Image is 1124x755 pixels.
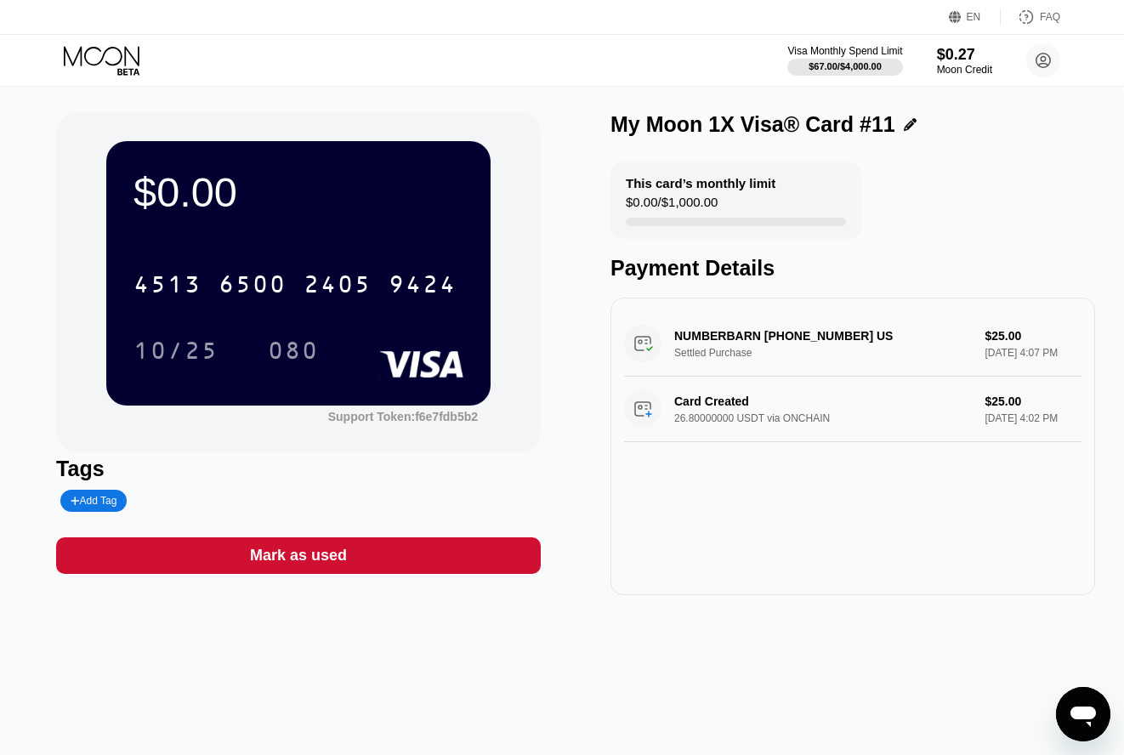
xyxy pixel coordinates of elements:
[1001,9,1060,26] div: FAQ
[133,339,219,366] div: 10/25
[389,273,457,300] div: 9424
[610,256,1095,281] div: Payment Details
[1040,11,1060,23] div: FAQ
[949,9,1001,26] div: EN
[60,490,127,512] div: Add Tag
[268,339,319,366] div: 080
[56,457,541,481] div: Tags
[56,537,541,574] div: Mark as used
[328,410,478,423] div: Support Token: f6e7fdb5b2
[610,112,895,137] div: My Moon 1X Visa® Card #11
[967,11,981,23] div: EN
[121,329,231,372] div: 10/25
[626,195,718,218] div: $0.00 / $1,000.00
[809,61,882,71] div: $67.00 / $4,000.00
[123,263,467,305] div: 4513650024059424
[304,273,372,300] div: 2405
[250,546,347,565] div: Mark as used
[219,273,287,300] div: 6500
[937,46,992,64] div: $0.27
[787,45,902,76] div: Visa Monthly Spend Limit$67.00/$4,000.00
[133,273,202,300] div: 4513
[328,410,478,423] div: Support Token:f6e7fdb5b2
[71,495,116,507] div: Add Tag
[133,168,463,216] div: $0.00
[937,64,992,76] div: Moon Credit
[255,329,332,372] div: 080
[937,46,992,76] div: $0.27Moon Credit
[787,45,902,57] div: Visa Monthly Spend Limit
[1056,687,1110,741] iframe: Button to launch messaging window
[626,176,775,190] div: This card’s monthly limit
